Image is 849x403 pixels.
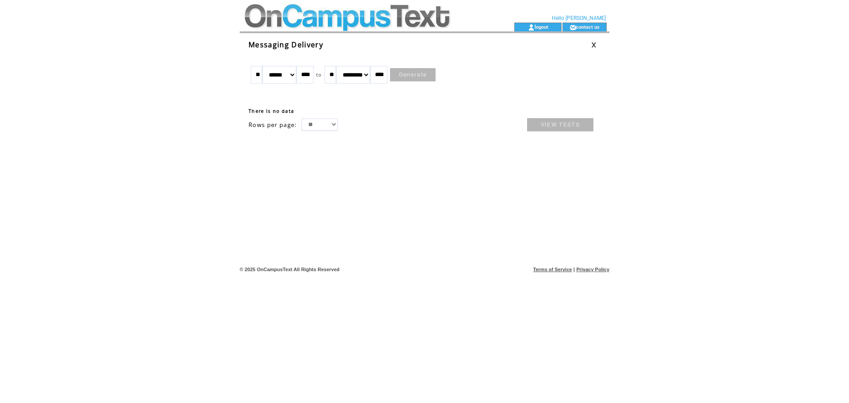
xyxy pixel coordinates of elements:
img: contact_us_icon.gif [570,24,576,31]
span: There is no data [249,108,294,114]
a: contact us [576,24,600,30]
a: Generate [390,68,436,81]
a: logout [535,24,548,30]
a: Terms of Service [533,267,572,272]
span: Messaging Delivery [249,40,323,50]
span: to [316,72,322,78]
span: © 2025 OnCampusText All Rights Reserved [240,267,340,272]
img: account_icon.gif [528,24,535,31]
span: Hello [PERSON_NAME] [552,15,606,21]
span: | [574,267,575,272]
a: Privacy Policy [576,267,609,272]
span: Rows per page: [249,121,297,129]
a: VIEW TESTS [527,118,593,131]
